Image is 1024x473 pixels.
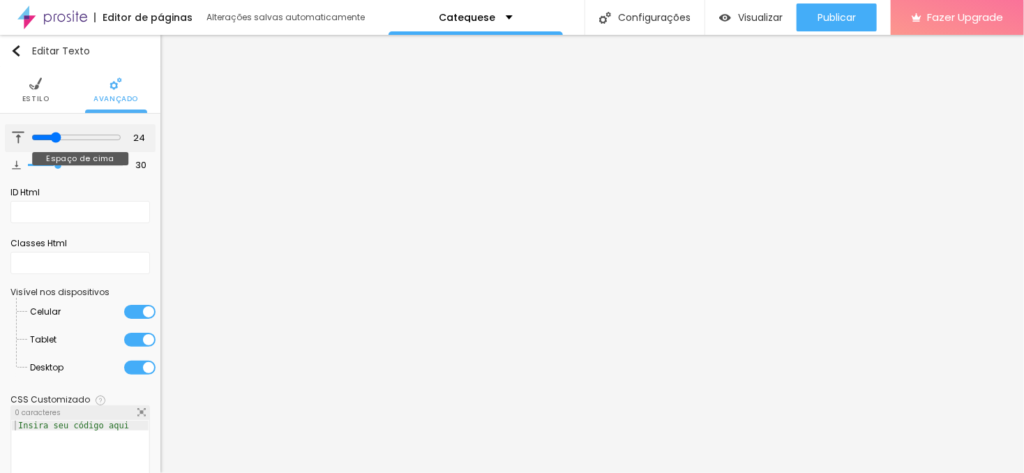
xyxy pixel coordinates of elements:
img: Icone [599,12,611,24]
span: Desktop [31,354,64,382]
p: Catequese [439,13,495,22]
div: Classes Html [10,237,150,250]
span: Avançado [93,96,138,103]
img: Icone [96,396,105,405]
div: Visível nos dispositivos [10,288,150,296]
img: view-1.svg [719,12,731,24]
img: Icone [12,160,21,170]
img: Icone [29,77,42,90]
div: 0 caracteres [11,406,149,420]
button: Visualizar [705,3,797,31]
div: CSS Customizado [10,396,90,404]
div: Editor de páginas [94,13,193,22]
div: Alterações salvas automaticamente [206,13,367,22]
img: Icone [12,131,24,144]
iframe: Editor [160,35,1024,473]
div: Insira seu código aqui [12,421,135,430]
div: ID Html [10,186,150,199]
span: Publicar [818,12,856,23]
span: Celular [31,298,61,326]
img: Icone [10,45,22,57]
span: Tablet [31,326,57,354]
div: Editar Texto [10,45,90,57]
img: Icone [110,77,122,90]
img: Icone [137,408,146,416]
button: Publicar [797,3,877,31]
span: Visualizar [738,12,783,23]
span: Fazer Upgrade [927,11,1003,23]
span: Estilo [22,96,50,103]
